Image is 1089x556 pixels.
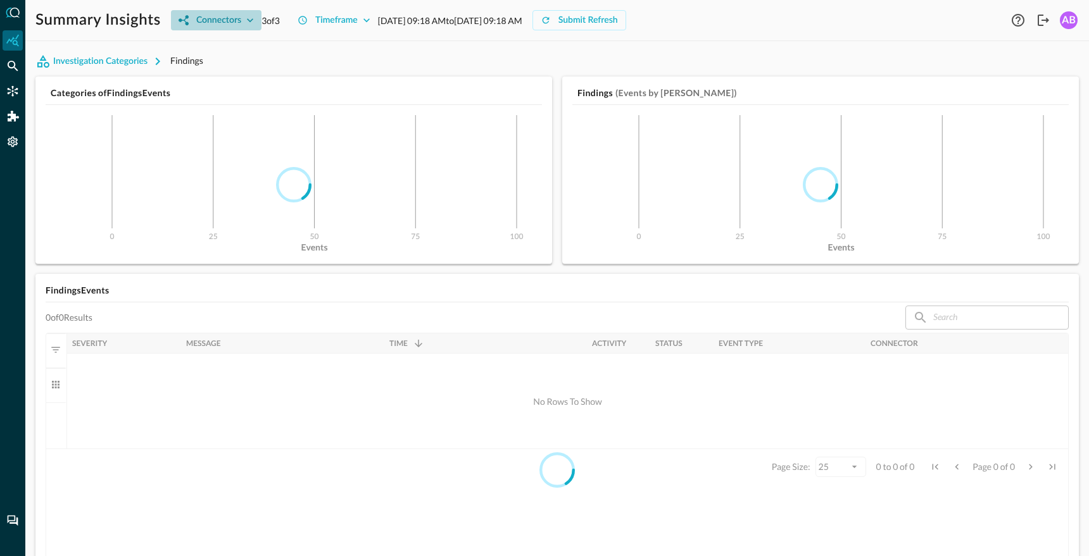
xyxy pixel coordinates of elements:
h5: Findings Events [46,284,1069,297]
h1: Summary Insights [35,10,161,30]
div: Settings [3,132,23,152]
div: Addons [3,106,23,127]
span: Findings [170,55,203,66]
h5: (Events by [PERSON_NAME]) [615,87,737,99]
input: Search [933,306,1040,329]
div: Connectors [3,81,23,101]
p: [DATE] 09:18 AM to [DATE] 09:18 AM [378,14,522,27]
div: AB [1060,11,1078,29]
button: Timeframe [290,10,378,30]
div: Summary Insights [3,30,23,51]
button: Logout [1033,10,1054,30]
div: Timeframe [315,13,358,28]
p: 0 of 0 Results [46,312,92,323]
button: Help [1008,10,1028,30]
div: Connectors [196,13,241,28]
button: Connectors [171,10,261,30]
div: Chat [3,510,23,531]
div: Federated Search [3,56,23,76]
h5: Findings [577,87,613,99]
button: Investigation Categories [35,51,170,71]
p: 3 of 3 [261,14,280,27]
button: Submit Refresh [532,10,626,30]
h5: Categories of Findings Events [51,87,542,99]
div: Submit Refresh [558,13,618,28]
